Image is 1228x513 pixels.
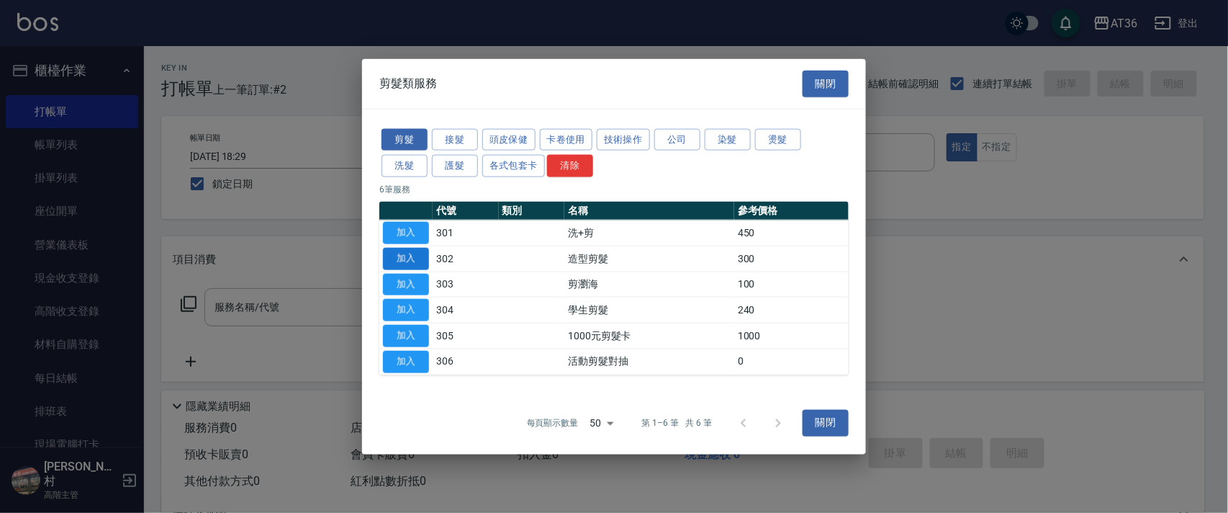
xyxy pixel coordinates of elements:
[540,128,593,151] button: 卡卷使用
[654,128,700,151] button: 公司
[383,350,429,373] button: 加入
[379,76,437,91] span: 剪髮類服務
[755,128,801,151] button: 燙髮
[564,297,734,323] td: 學生剪髮
[734,246,849,272] td: 300
[383,247,429,269] button: 加入
[527,416,579,429] p: 每頁顯示數量
[379,183,849,196] p: 6 筆服務
[584,403,619,442] div: 50
[705,128,751,151] button: 染髮
[382,155,428,177] button: 洗髮
[734,349,849,375] td: 0
[433,220,499,246] td: 301
[433,323,499,349] td: 305
[642,416,712,429] p: 第 1–6 筆 共 6 筆
[803,410,849,437] button: 關閉
[803,71,849,97] button: 關閉
[433,272,499,298] td: 303
[433,349,499,375] td: 306
[482,155,545,177] button: 各式包套卡
[734,323,849,349] td: 1000
[432,128,478,151] button: 接髮
[499,202,565,220] th: 類別
[564,202,734,220] th: 名稱
[382,128,428,151] button: 剪髮
[734,297,849,323] td: 240
[734,220,849,246] td: 450
[383,273,429,295] button: 加入
[564,323,734,349] td: 1000元剪髮卡
[734,202,849,220] th: 參考價格
[482,128,536,151] button: 頭皮保健
[564,246,734,272] td: 造型剪髮
[383,325,429,347] button: 加入
[564,349,734,375] td: 活動剪髮對抽
[383,222,429,244] button: 加入
[433,297,499,323] td: 304
[734,272,849,298] td: 100
[564,220,734,246] td: 洗+剪
[433,202,499,220] th: 代號
[433,246,499,272] td: 302
[597,128,650,151] button: 技術操作
[432,155,478,177] button: 護髮
[564,272,734,298] td: 剪瀏海
[547,155,593,177] button: 清除
[383,299,429,321] button: 加入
